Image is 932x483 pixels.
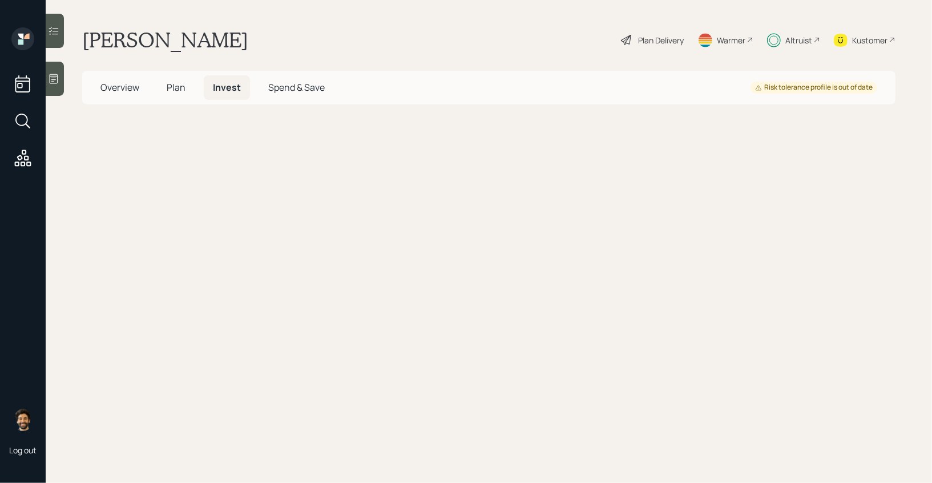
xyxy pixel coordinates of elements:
[852,34,887,46] div: Kustomer
[268,81,325,94] span: Spend & Save
[11,408,34,431] img: eric-schwartz-headshot.png
[638,34,684,46] div: Plan Delivery
[755,83,873,92] div: Risk tolerance profile is out of date
[9,445,37,456] div: Log out
[785,34,812,46] div: Altruist
[82,27,248,53] h1: [PERSON_NAME]
[213,81,241,94] span: Invest
[717,34,745,46] div: Warmer
[100,81,139,94] span: Overview
[167,81,185,94] span: Plan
